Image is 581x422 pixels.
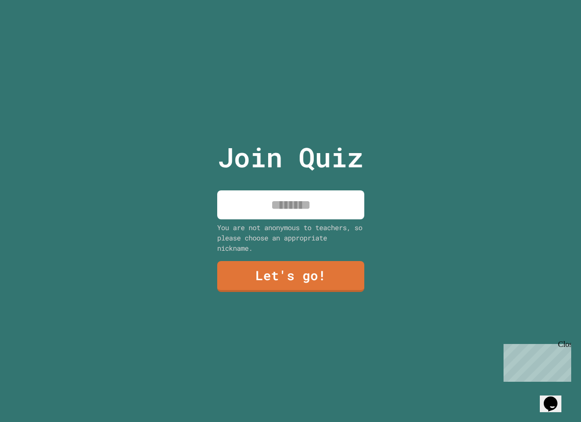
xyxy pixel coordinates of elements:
[218,137,363,178] p: Join Quiz
[4,4,68,62] div: Chat with us now!Close
[217,222,364,253] div: You are not anonymous to teachers, so please choose an appropriate nickname.
[500,340,571,382] iframe: chat widget
[217,261,364,292] a: Let's go!
[540,383,571,412] iframe: chat widget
